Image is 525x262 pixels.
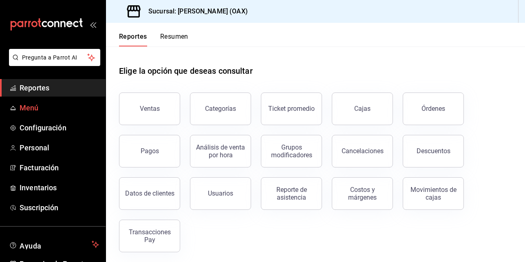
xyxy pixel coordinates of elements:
[90,21,96,28] button: open_drawer_menu
[119,92,180,125] button: Ventas
[141,147,159,155] div: Pagos
[20,122,99,133] span: Configuración
[20,142,99,153] span: Personal
[20,162,99,173] span: Facturación
[20,102,99,113] span: Menú
[6,59,100,68] a: Pregunta a Parrot AI
[190,135,251,167] button: Análisis de venta por hora
[208,189,233,197] div: Usuarios
[332,92,393,125] button: Cajas
[408,186,459,201] div: Movimientos de cajas
[337,186,388,201] div: Costos y márgenes
[22,53,88,62] span: Pregunta a Parrot AI
[20,182,99,193] span: Inventarios
[124,228,175,244] div: Transacciones Pay
[268,105,315,112] div: Ticket promedio
[20,240,88,249] span: Ayuda
[190,177,251,210] button: Usuarios
[403,177,464,210] button: Movimientos de cajas
[20,82,99,93] span: Reportes
[119,177,180,210] button: Datos de clientes
[9,49,100,66] button: Pregunta a Parrot AI
[142,7,248,16] h3: Sucursal: [PERSON_NAME] (OAX)
[205,105,236,112] div: Categorías
[421,105,445,112] div: Órdenes
[140,105,160,112] div: Ventas
[261,92,322,125] button: Ticket promedio
[195,143,246,159] div: Análisis de venta por hora
[332,135,393,167] button: Cancelaciones
[119,33,188,46] div: navigation tabs
[266,186,317,201] div: Reporte de asistencia
[160,33,188,46] button: Resumen
[125,189,174,197] div: Datos de clientes
[403,92,464,125] button: Órdenes
[190,92,251,125] button: Categorías
[354,105,371,112] div: Cajas
[119,65,253,77] h1: Elige la opción que deseas consultar
[403,135,464,167] button: Descuentos
[261,135,322,167] button: Grupos modificadores
[119,135,180,167] button: Pagos
[266,143,317,159] div: Grupos modificadores
[417,147,450,155] div: Descuentos
[261,177,322,210] button: Reporte de asistencia
[119,220,180,252] button: Transacciones Pay
[332,177,393,210] button: Costos y márgenes
[119,33,147,46] button: Reportes
[20,202,99,213] span: Suscripción
[342,147,384,155] div: Cancelaciones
